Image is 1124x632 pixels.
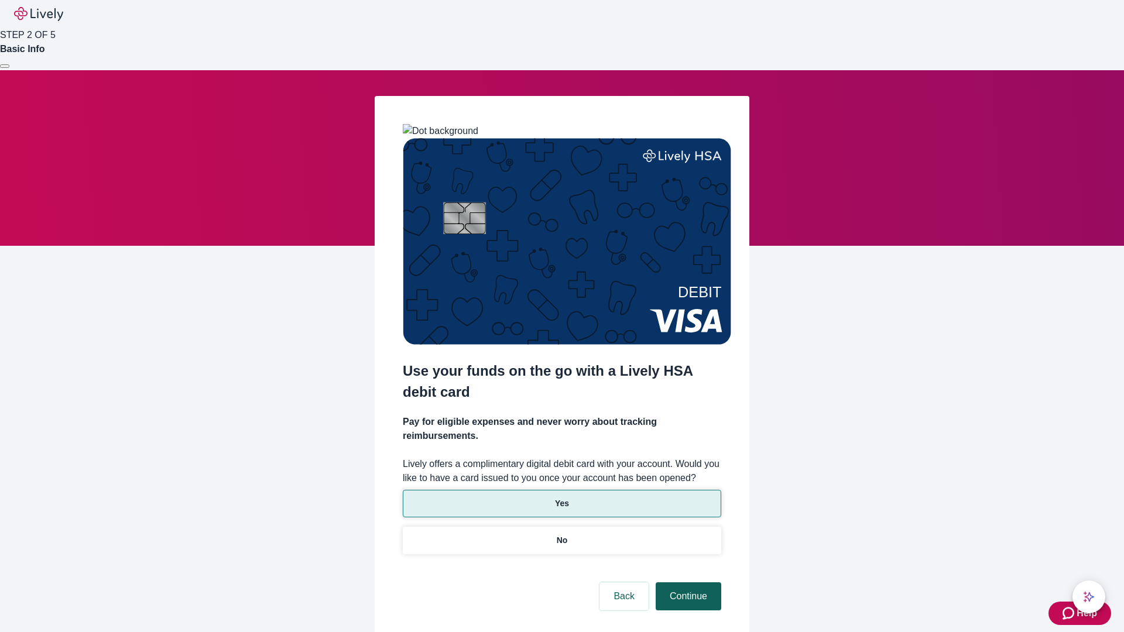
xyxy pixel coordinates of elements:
p: Yes [555,497,569,510]
button: No [403,527,721,554]
p: No [557,534,568,547]
svg: Lively AI Assistant [1083,591,1095,603]
button: chat [1072,581,1105,613]
button: Zendesk support iconHelp [1048,602,1111,625]
svg: Zendesk support icon [1063,606,1077,620]
button: Back [599,582,649,610]
img: Dot background [403,124,478,138]
h2: Use your funds on the go with a Lively HSA debit card [403,360,721,403]
img: Debit card [403,138,731,345]
h4: Pay for eligible expenses and never worry about tracking reimbursements. [403,415,721,443]
span: Help [1077,606,1097,620]
label: Lively offers a complimentary digital debit card with your account. Would you like to have a card... [403,457,721,485]
button: Yes [403,490,721,517]
button: Continue [656,582,721,610]
img: Lively [14,7,63,21]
